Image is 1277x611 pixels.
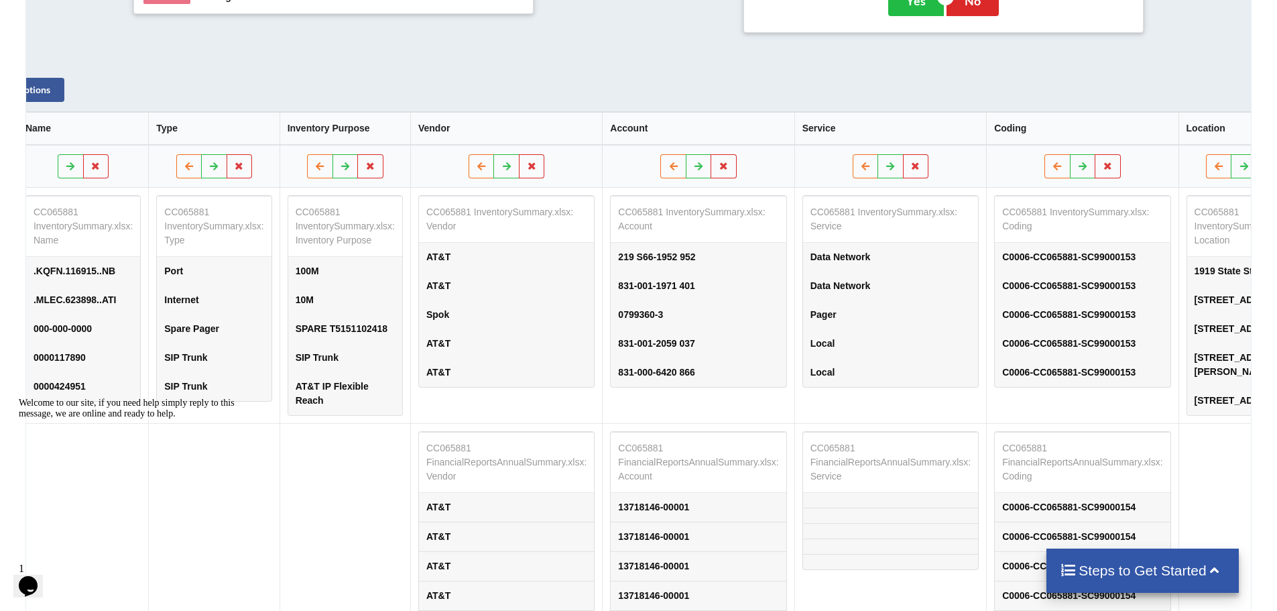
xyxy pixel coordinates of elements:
td: .MLEC.623898..ATI [26,286,140,315]
td: Pager [803,300,978,329]
th: Vendor [410,112,602,145]
td: 831-001-1971 401 [611,272,786,300]
th: Account [603,112,794,145]
td: AT&T [419,493,594,522]
span: Welcome to our site, if you need help simply reply to this message, we are online and ready to help. [5,5,221,26]
td: Internet [158,286,271,315]
td: SIP Trunk [288,343,402,372]
td: 13718146-00001 [611,493,786,522]
td: Data Network [803,272,978,300]
th: Name [17,112,148,145]
td: 0000424951 [26,372,140,401]
td: SIP Trunk [158,343,271,372]
td: 219 S66-1952 952 [611,243,786,272]
td: 10M [288,286,402,315]
td: 000-000-0000 [26,315,140,343]
td: .KQFN.116915..NB [26,257,140,286]
td: C0006-CC065881-SC99000154 [995,522,1170,551]
td: Spok [419,300,594,329]
td: AT&T [419,272,594,300]
td: 831-001-2059 037 [611,329,786,358]
td: Local [803,358,978,387]
td: Data Network [803,243,978,272]
th: Coding [987,112,1178,145]
td: AT&T [419,329,594,358]
td: AT&T [419,243,594,272]
div: Welcome to our site, if you need help simply reply to this message, we are online and ready to help. [5,5,247,27]
td: C0006-CC065881-SC99000153 [995,300,1170,329]
h4: Steps to Get Started [1060,562,1225,579]
td: Spare Pager [158,315,271,343]
td: 0799360-3 [611,300,786,329]
td: C0006-CC065881-SC99000153 [995,272,1170,300]
td: AT&T [419,551,594,581]
td: Port [158,257,271,286]
td: C0006-CC065881-SC99000153 [995,329,1170,358]
td: C0006-CC065881-SC99000154 [995,493,1170,522]
th: Service [794,112,986,145]
td: C0006-CC065881-SC99000153 [995,358,1170,387]
td: SPARE T5151102418 [288,315,402,343]
iframe: chat widget [13,392,255,551]
td: 831-000-6420 866 [611,358,786,387]
td: C0006-CC065881-SC99000154 [995,581,1170,610]
td: SIP Trunk [158,372,271,401]
td: C0006-CC065881-SC99000154 [995,551,1170,581]
td: 100M [288,257,402,286]
iframe: chat widget [13,557,56,598]
td: C0006-CC065881-SC99000153 [995,243,1170,272]
td: AT&T [419,358,594,387]
td: AT&T [419,581,594,610]
td: Local [803,329,978,358]
td: 13718146-00001 [611,581,786,610]
td: 13718146-00001 [611,551,786,581]
td: 0000117890 [26,343,140,372]
td: 13718146-00001 [611,522,786,551]
th: Type [149,112,280,145]
th: Inventory Purpose [280,112,410,145]
td: AT&T IP Flexible Reach [288,372,402,415]
td: AT&T [419,522,594,551]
